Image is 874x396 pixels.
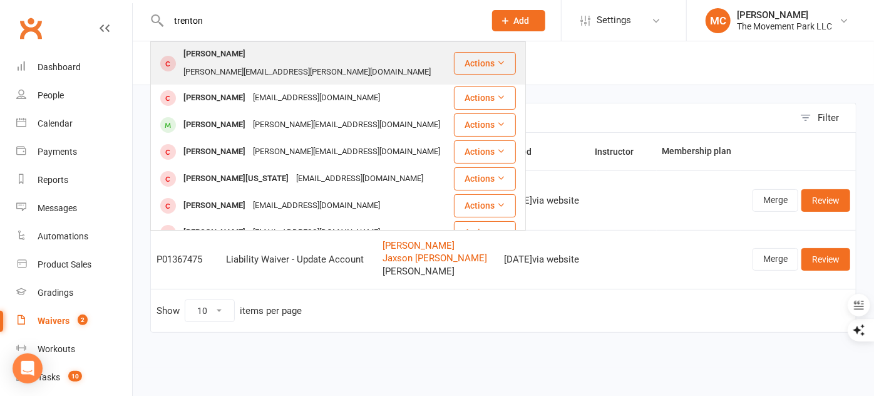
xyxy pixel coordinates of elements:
[16,307,132,335] a: Waivers 2
[16,335,132,363] a: Workouts
[454,140,516,163] button: Actions
[38,316,69,326] div: Waivers
[383,241,493,251] a: [PERSON_NAME]
[794,103,856,132] button: Filter
[38,203,77,213] div: Messages
[38,288,73,298] div: Gradings
[249,224,384,242] div: [EMAIL_ADDRESS][DOMAIN_NAME]
[16,251,132,279] a: Product Sales
[249,143,444,161] div: [PERSON_NAME][EMAIL_ADDRESS][DOMAIN_NAME]
[801,189,850,212] a: Review
[597,6,631,34] span: Settings
[68,371,82,382] span: 10
[38,175,68,185] div: Reports
[16,194,132,222] a: Messages
[454,113,516,136] button: Actions
[514,16,530,26] span: Add
[737,9,832,21] div: [PERSON_NAME]
[180,170,292,188] div: [PERSON_NAME][US_STATE]
[38,118,73,128] div: Calendar
[180,45,249,63] div: [PERSON_NAME]
[801,248,850,271] a: Review
[16,81,132,110] a: People
[226,254,371,265] div: Liability Waiver - Update Account
[292,170,427,188] div: [EMAIL_ADDRESS][DOMAIN_NAME]
[595,144,648,159] button: Instructor
[706,8,731,33] div: MC
[165,12,476,29] input: Search...
[249,197,384,215] div: [EMAIL_ADDRESS][DOMAIN_NAME]
[180,116,249,134] div: [PERSON_NAME]
[16,53,132,81] a: Dashboard
[16,166,132,194] a: Reports
[16,222,132,251] a: Automations
[157,254,215,265] div: P01367475
[16,279,132,307] a: Gradings
[454,167,516,190] button: Actions
[16,138,132,166] a: Payments
[505,144,546,159] button: Signed
[492,10,545,31] button: Add
[16,363,132,392] a: Tasks 10
[240,306,302,316] div: items per page
[180,143,249,161] div: [PERSON_NAME]
[249,116,444,134] div: [PERSON_NAME][EMAIL_ADDRESS][DOMAIN_NAME]
[157,300,302,322] div: Show
[38,231,88,241] div: Automations
[180,89,249,107] div: [PERSON_NAME]
[78,315,88,325] span: 2
[454,194,516,217] button: Actions
[657,133,741,170] th: Membership plan
[753,248,798,271] a: Merge
[16,110,132,138] a: Calendar
[38,259,91,269] div: Product Sales
[454,221,516,244] button: Actions
[454,52,516,75] button: Actions
[15,13,46,44] a: Clubworx
[249,89,384,107] div: [EMAIL_ADDRESS][DOMAIN_NAME]
[383,253,493,264] a: Jaxson [PERSON_NAME]
[505,195,584,206] div: [DATE] via website
[38,147,77,157] div: Payments
[180,224,249,242] div: [PERSON_NAME]
[180,63,434,81] div: [PERSON_NAME][EMAIL_ADDRESS][PERSON_NAME][DOMAIN_NAME]
[13,353,43,383] div: Open Intercom Messenger
[383,266,493,277] span: [PERSON_NAME]
[180,197,249,215] div: [PERSON_NAME]
[753,189,798,212] a: Merge
[505,147,546,157] span: Signed
[595,147,648,157] span: Instructor
[38,344,75,354] div: Workouts
[38,372,60,382] div: Tasks
[38,90,64,100] div: People
[818,110,839,125] div: Filter
[737,21,832,32] div: The Movement Park LLC
[38,62,81,72] div: Dashboard
[505,254,584,265] div: [DATE] via website
[454,86,516,109] button: Actions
